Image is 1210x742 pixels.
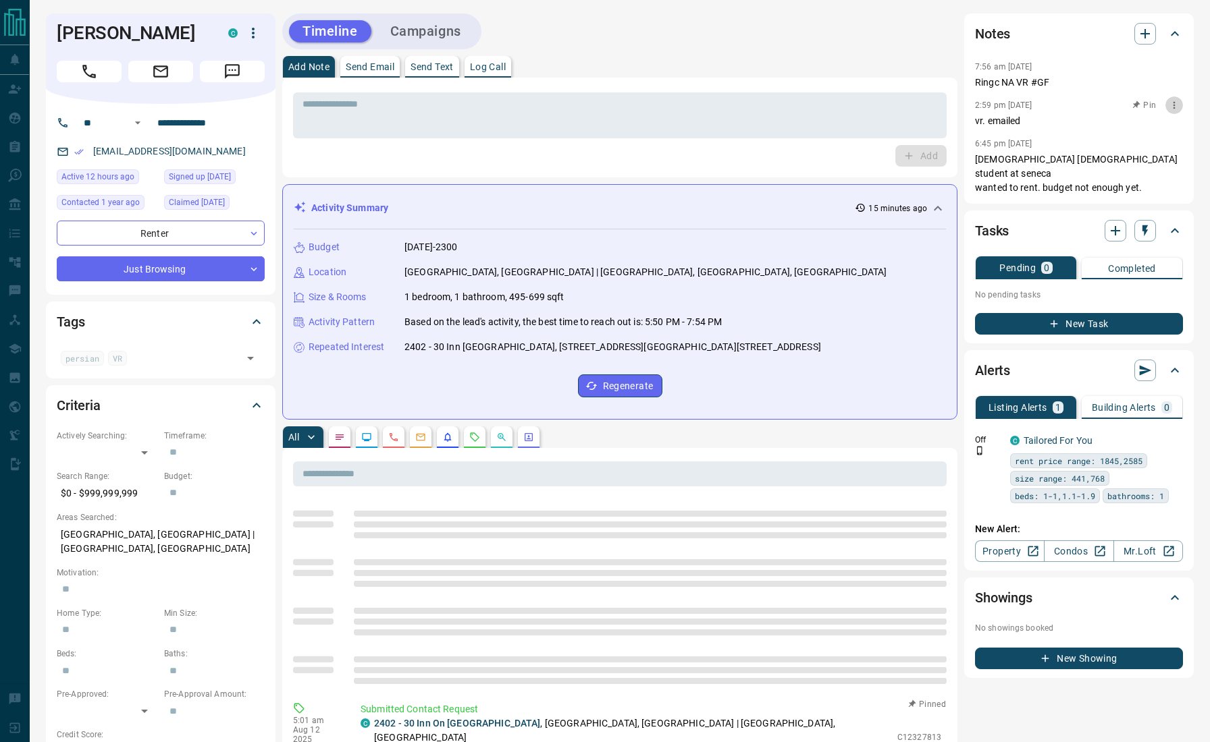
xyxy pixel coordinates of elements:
h2: Criteria [57,395,101,416]
p: No showings booked [975,622,1183,634]
h2: Tasks [975,220,1009,241]
p: 0 [1164,403,1169,412]
p: Timeframe: [164,430,265,442]
div: Tags [57,306,265,338]
p: vr. emailed [975,114,1183,128]
h2: Showings [975,587,1032,608]
span: size range: 441,768 [1015,472,1105,485]
p: $0 - $999,999,999 [57,482,157,505]
p: Motivation: [57,567,265,579]
span: bathrooms: 1 [1107,489,1164,503]
button: Pin [1125,99,1164,111]
svg: Opportunities [496,432,507,443]
div: Alerts [975,354,1183,387]
span: Call [57,61,122,82]
p: Search Range: [57,470,157,482]
button: New Showing [975,648,1183,669]
p: Send Email [346,62,394,72]
button: Timeline [289,20,371,42]
p: Pre-Approval Amount: [164,688,265,700]
div: Tasks [975,215,1183,247]
p: Min Size: [164,607,265,619]
p: [DEMOGRAPHIC_DATA] [DEMOGRAPHIC_DATA] student at seneca wanted to rent. budget not enough yet. [975,152,1183,195]
span: Signed up [DATE] [169,170,231,183]
svg: Notes [334,432,345,443]
p: [GEOGRAPHIC_DATA], [GEOGRAPHIC_DATA] | [GEOGRAPHIC_DATA], [GEOGRAPHIC_DATA] [57,523,265,560]
div: condos.ca [228,28,238,38]
p: 1 [1055,403,1061,412]
button: Open [241,349,260,368]
p: Add Note [288,62,330,72]
p: Building Alerts [1092,403,1156,412]
p: Pre-Approved: [57,688,157,700]
span: beds: 1-1,1.1-1.9 [1015,489,1095,503]
p: Completed [1108,264,1156,273]
button: Pinned [907,698,947,710]
p: 6:45 pm [DATE] [975,139,1032,148]
div: Showings [975,581,1183,614]
span: Message [200,61,265,82]
p: Activity Pattern [309,315,375,329]
p: Based on the lead's activity, the best time to reach out is: 5:50 PM - 7:54 PM [404,315,722,329]
svg: Push Notification Only [975,446,984,455]
svg: Lead Browsing Activity [361,432,372,443]
p: Beds: [57,648,157,660]
p: Home Type: [57,607,157,619]
div: Just Browsing [57,256,265,281]
p: Budget [309,240,340,254]
p: Ringc NA VR #GF [975,76,1183,90]
span: Claimed [DATE] [169,196,225,209]
div: condos.ca [1010,436,1020,445]
div: Criteria [57,389,265,422]
p: 5:01 am [293,716,340,725]
div: Tue Aug 12 2025 [57,169,157,188]
p: 0 [1044,263,1049,273]
span: Email [128,61,193,82]
p: Send Text [411,62,454,72]
svg: Emails [415,432,426,443]
p: Actively Searching: [57,430,157,442]
p: Submitted Contact Request [361,702,941,716]
p: Size & Rooms [309,290,367,304]
div: Sun May 23 2021 [164,195,265,214]
h2: Alerts [975,360,1010,381]
span: rent price range: 1845,2585 [1015,454,1142,467]
div: Activity Summary15 minutes ago [294,196,946,221]
a: 2402 - 30 Inn On [GEOGRAPHIC_DATA] [374,718,540,729]
span: Contacted 1 year ago [61,196,140,209]
p: No pending tasks [975,285,1183,305]
p: Pending [999,263,1036,273]
div: Mon Mar 18 2024 [57,195,157,214]
p: Log Call [470,62,506,72]
div: Renter [57,221,265,246]
a: Property [975,540,1045,562]
p: [GEOGRAPHIC_DATA], [GEOGRAPHIC_DATA] | [GEOGRAPHIC_DATA], [GEOGRAPHIC_DATA], [GEOGRAPHIC_DATA] [404,265,887,279]
a: Tailored For You [1024,435,1093,446]
h1: [PERSON_NAME] [57,22,208,44]
p: Listing Alerts [989,403,1047,412]
a: Condos [1044,540,1113,562]
h2: Notes [975,23,1010,45]
p: Location [309,265,346,279]
p: [DATE]-2300 [404,240,457,254]
svg: Requests [469,432,480,443]
p: 15 minutes ago [868,202,927,215]
p: Baths: [164,648,265,660]
p: 1 bedroom, 1 bathroom, 495-699 sqft [404,290,564,304]
button: Open [130,115,146,131]
svg: Calls [388,432,399,443]
p: All [288,432,299,442]
button: Regenerate [578,374,662,397]
p: Areas Searched: [57,511,265,523]
p: Credit Score: [57,729,265,741]
div: condos.ca [361,718,370,728]
svg: Listing Alerts [442,432,453,443]
p: Repeated Interest [309,340,384,354]
button: New Task [975,313,1183,335]
p: New Alert: [975,522,1183,536]
div: Notes [975,18,1183,50]
a: Mr.Loft [1113,540,1183,562]
button: Campaigns [377,20,475,42]
p: Budget: [164,470,265,482]
p: 2402 - 30 Inn [GEOGRAPHIC_DATA], [STREET_ADDRESS][GEOGRAPHIC_DATA][STREET_ADDRESS] [404,340,821,354]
